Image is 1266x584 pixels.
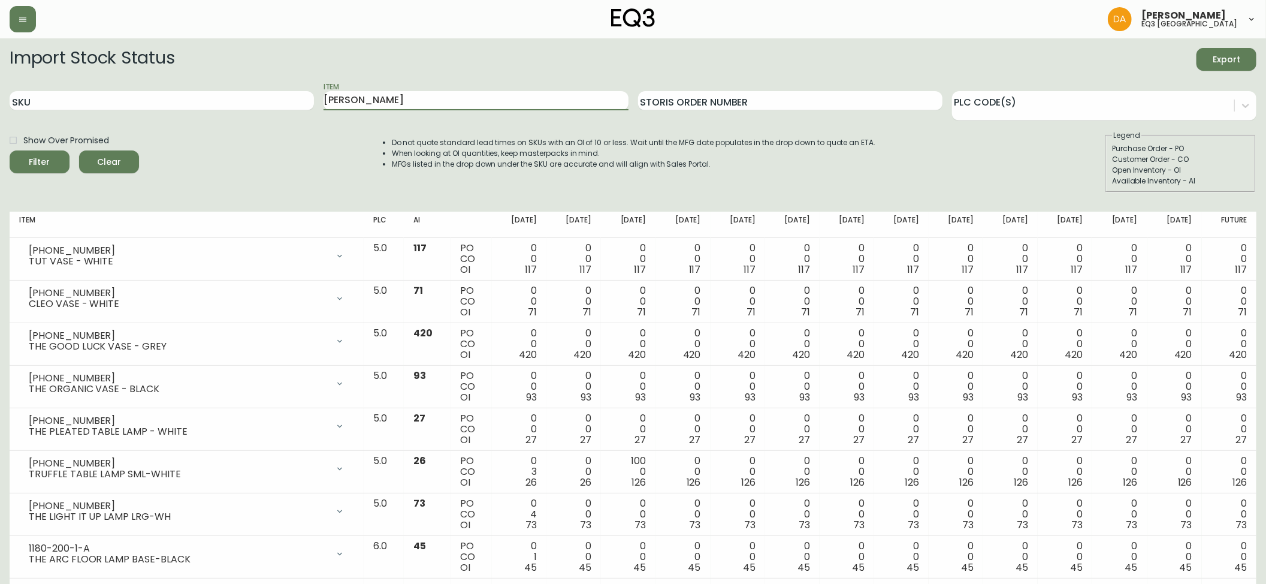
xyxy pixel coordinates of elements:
[775,456,810,488] div: 0 0
[993,328,1028,360] div: 0 0
[1038,212,1092,238] th: [DATE]
[364,281,404,323] td: 5.0
[19,371,354,397] div: [PHONE_NUMBER]THE ORGANIC VASE - BLACK
[460,498,482,531] div: PO CO
[460,263,470,276] span: OI
[856,305,865,319] span: 71
[744,433,756,447] span: 27
[611,413,646,445] div: 0 0
[29,511,328,522] div: THE LIGHT IT UP LAMP LRG-WH
[1202,212,1256,238] th: Future
[853,263,865,276] span: 117
[79,150,139,173] button: Clear
[1174,348,1192,362] span: 420
[799,518,810,532] span: 73
[611,8,655,28] img: logo
[1065,348,1083,362] span: 420
[29,330,328,341] div: [PHONE_NUMBER]
[392,137,876,148] li: Do not quote standard lead times on SKUs with an OI of 10 or less. Wait until the MFG date popula...
[801,305,810,319] span: 71
[1112,165,1249,176] div: Open Inventory - OI
[692,305,701,319] span: 71
[720,541,756,573] div: 0 0
[1019,305,1028,319] span: 71
[1069,475,1083,489] span: 126
[413,539,426,553] span: 45
[413,369,426,383] span: 93
[364,451,404,493] td: 5.0
[1010,348,1028,362] span: 420
[632,475,646,489] span: 126
[525,263,537,276] span: 117
[1047,285,1083,318] div: 0 0
[1127,390,1138,404] span: 93
[19,498,354,525] div: [PHONE_NUMBER]THE LIGHT IT UP LAMP LRG-WH
[993,413,1028,445] div: 0 0
[404,212,451,238] th: AI
[884,243,919,275] div: 0 0
[1017,433,1028,447] span: 27
[611,498,646,531] div: 0 0
[556,498,591,531] div: 0 0
[29,245,328,256] div: [PHONE_NUMBER]
[29,416,328,426] div: [PHONE_NUMBER]
[853,433,865,447] span: 27
[1102,328,1137,360] div: 0 0
[792,348,810,362] span: 420
[993,498,1028,531] div: 0 0
[938,285,974,318] div: 0 0
[993,371,1028,403] div: 0 0
[29,543,328,554] div: 1180-200-1-A
[23,134,109,147] span: Show Over Promised
[847,348,865,362] span: 420
[962,433,974,447] span: 27
[1047,456,1083,488] div: 0 0
[1126,263,1138,276] span: 117
[634,263,646,276] span: 117
[460,243,482,275] div: PO CO
[965,305,974,319] span: 71
[1229,348,1247,362] span: 420
[29,373,328,384] div: [PHONE_NUMBER]
[720,456,756,488] div: 0 0
[938,243,974,275] div: 0 0
[884,456,919,488] div: 0 0
[460,328,482,360] div: PO CO
[29,299,328,309] div: CLEO VASE - WHITE
[665,541,700,573] div: 0 0
[829,413,865,445] div: 0 0
[907,263,919,276] span: 117
[1157,285,1192,318] div: 0 0
[525,433,537,447] span: 27
[1108,7,1132,31] img: dd1a7e8db21a0ac8adbf82b84ca05374
[556,243,591,275] div: 0 0
[665,413,700,445] div: 0 0
[501,413,537,445] div: 0 0
[19,413,354,439] div: [PHONE_NUMBER]THE PLEATED TABLE LAMP - WHITE
[582,305,591,319] span: 71
[938,328,974,360] div: 0 0
[1196,48,1256,71] button: Export
[460,456,482,488] div: PO CO
[745,390,756,404] span: 93
[1014,475,1028,489] span: 126
[993,243,1028,275] div: 0 0
[1181,518,1192,532] span: 73
[720,371,756,403] div: 0 0
[993,456,1028,488] div: 0 0
[775,498,810,531] div: 0 0
[19,541,354,567] div: 1180-200-1-ATHE ARC FLOOR LAMP BASE-BLACK
[1157,328,1192,360] div: 0 0
[1182,390,1192,404] span: 93
[850,475,865,489] span: 126
[1092,212,1147,238] th: [DATE]
[19,243,354,269] div: [PHONE_NUMBER]TUT VASE - WHITE
[501,328,537,360] div: 0 0
[611,371,646,403] div: 0 0
[775,285,810,318] div: 0 0
[720,328,756,360] div: 0 0
[556,285,591,318] div: 0 0
[460,475,470,489] span: OI
[1235,263,1247,276] span: 117
[364,536,404,579] td: 6.0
